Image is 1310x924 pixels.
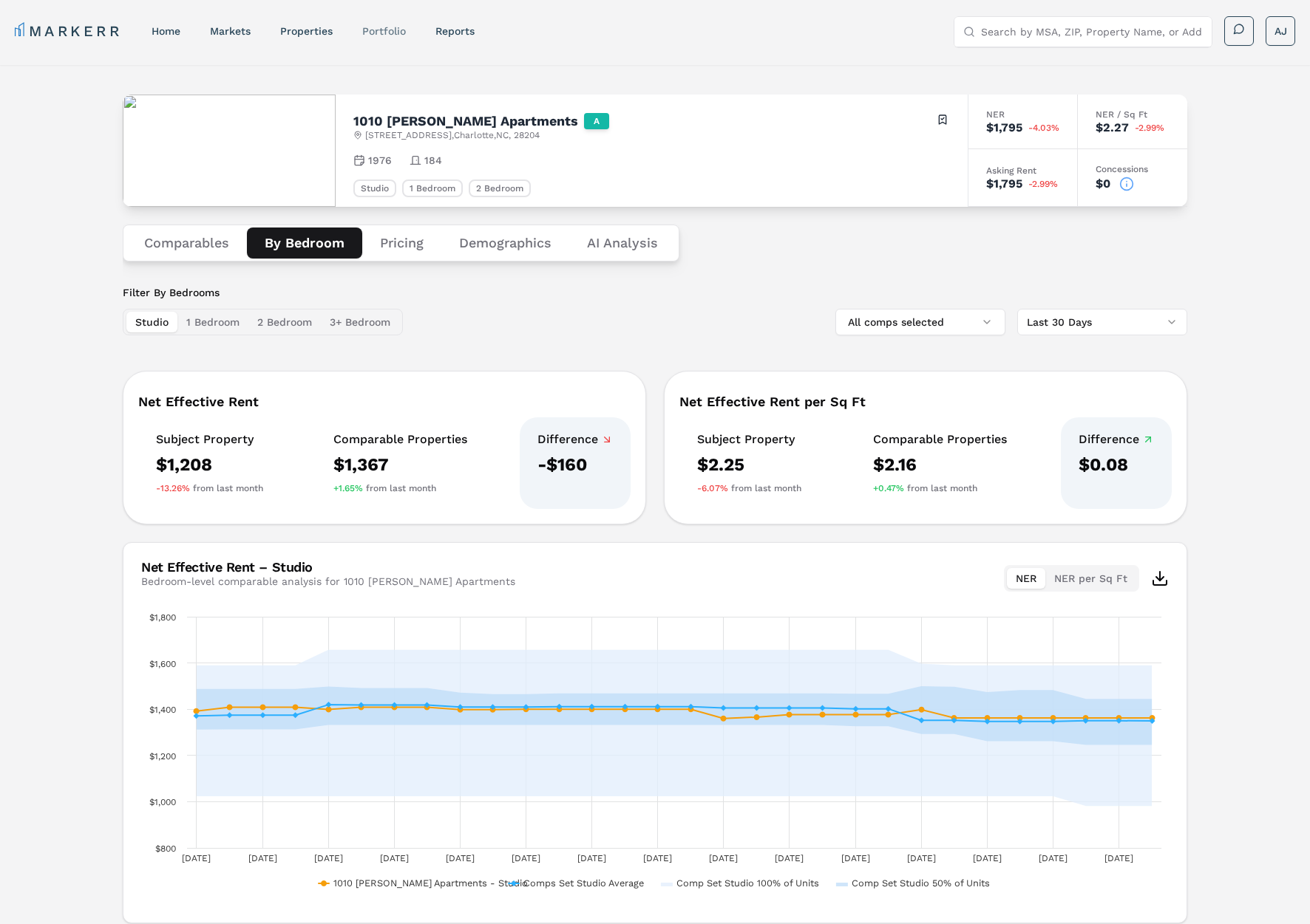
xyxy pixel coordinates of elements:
[886,711,892,717] path: Monday, 4 Aug 2025, 1,377. 1010 Dilworth Apartments - Studio.
[1051,719,1056,725] path: Saturday, 9 Aug 2025, 1,347.375. Comps Set Studio Average.
[424,153,442,168] span: 184
[149,612,176,623] text: $1,800
[775,853,804,863] text: [DATE]
[141,574,515,589] div: Bedroom-level comparable analysis for 1010 [PERSON_NAME] Apartments
[584,113,609,129] div: A
[754,705,760,711] path: Thursday, 31 Jul 2025, 1,405.58. Comps Set Studio Average.
[138,395,631,408] div: Net Effective Rent
[951,717,957,723] path: Wednesday, 6 Aug 2025, 1,352.08. Comps Set Studio Average.
[149,659,176,669] text: $1,600
[227,712,233,718] path: Tuesday, 15 Jul 2025, 1,374.2. Comps Set Studio Average.
[126,227,247,259] button: Comparables
[490,704,496,710] path: Wednesday, 23 Jul 2025, 1,409.58. Comps Set Studio Average.
[333,432,467,447] div: Comparable Properties
[986,122,1022,134] div: $1,795
[260,705,266,711] path: Wednesday, 16 Jul 2025, 1,408.33. 1010 Dilworth Apartments - Studio.
[853,706,859,712] path: Sunday, 3 Aug 2025, 1,401.83. Comps Set Studio Average.
[177,312,248,332] button: 1 Bedroom
[697,453,801,476] div: $2.25
[321,312,399,332] button: 3+ Bedroom
[1083,718,1089,724] path: Sunday, 10 Aug 2025, 1,350. Comps Set Studio Average.
[907,853,936,863] text: [DATE]
[820,705,826,711] path: Saturday, 2 Aug 2025, 1,405.58. Comps Set Studio Average.
[1104,853,1133,863] text: [DATE]
[1116,718,1122,724] path: Monday, 11 Aug 2025, 1,350. Comps Set Studio Average.
[919,717,925,723] path: Tuesday, 5 Aug 2025, 1,352.08. Comps Set Studio Average.
[156,432,263,447] div: Subject Property
[1096,178,1110,190] div: $0
[149,751,176,762] text: $1,200
[1028,179,1058,188] span: -2.99%
[986,110,1059,119] div: NER
[126,312,177,332] button: Studio
[149,797,176,807] text: $1,000
[458,704,464,710] path: Tuesday, 22 Jul 2025, 1,409.58. Comps Set Studio Average.
[365,129,540,141] span: [STREET_ADDRESS] , Charlotte , NC , 28204
[721,705,727,711] path: Wednesday, 30 Jul 2025, 1,405.58. Comps Set Studio Average.
[353,114,578,128] h2: 1010 [PERSON_NAME] Apartments
[123,285,403,300] label: Filter By Bedrooms
[557,704,563,710] path: Friday, 25 Jul 2025, 1,411.33. Comps Set Studio Average.
[787,711,793,717] path: Friday, 1 Aug 2025, 1,377. 1010 Dilworth Apartments - Studio.
[643,853,672,863] text: [DATE]
[156,482,190,494] span: -13.26%
[194,713,200,719] path: Monday, 14 Jul 2025, 1,371.26. Comps Set Studio Average.
[577,853,606,863] text: [DATE]
[155,843,176,854] text: $800
[248,853,277,863] text: [DATE]
[280,25,333,37] a: properties
[1045,568,1136,589] button: NER per Sq Ft
[156,482,263,494] div: from last month
[973,853,1002,863] text: [DATE]
[210,25,251,37] a: markets
[441,227,569,259] button: Demographics
[333,482,363,494] span: +1.65%
[721,716,727,722] path: Wednesday, 30 Jul 2025, 1,360. 1010 Dilworth Apartments - Studio.
[754,714,760,720] path: Thursday, 31 Jul 2025, 1,365.83. 1010 Dilworth Apartments - Studio.
[362,25,406,37] a: Portfolio
[469,179,531,197] div: 2 Bedroom
[1096,165,1170,174] div: Concessions
[886,706,892,712] path: Monday, 4 Aug 2025, 1,401.83. Comps Set Studio Average.
[141,561,515,574] div: Net Effective Rent – Studio
[919,707,925,713] path: Tuesday, 5 Aug 2025, 1,398.33. 1010 Dilworth Apartments - Studio.
[873,482,904,494] span: +0.47%
[1135,123,1164,132] span: -2.99%
[820,711,826,717] path: Saturday, 2 Aug 2025, 1,377. 1010 Dilworth Apartments - Studio.
[688,704,694,710] path: Tuesday, 29 Jul 2025, 1,411.33. Comps Set Studio Average.
[1079,432,1154,447] div: Difference
[15,21,122,41] a: MARKERR
[359,702,364,708] path: Saturday, 19 Jul 2025, 1,418.58. Comps Set Studio Average.
[293,712,299,718] path: Thursday, 17 Jul 2025, 1,374.2. Comps Set Studio Average.
[227,705,233,711] path: Tuesday, 15 Jul 2025, 1,408.33. 1010 Dilworth Apartments - Studio.
[836,877,993,889] button: Show Comp Set Studio 50% of Units
[655,704,661,710] path: Monday, 28 Jul 2025, 1,411.33. Comps Set Studio Average.
[873,453,1007,476] div: $2.16
[981,17,1203,47] input: Search by MSA, ZIP, Property Name, or Address
[247,227,362,259] button: By Bedroom
[622,704,628,710] path: Sunday, 27 Jul 2025, 1,411.33. Comps Set Studio Average.
[873,432,1007,447] div: Comparable Properties
[152,25,180,37] a: home
[853,711,859,717] path: Sunday, 3 Aug 2025, 1,377. 1010 Dilworth Apartments - Studio.
[709,853,738,863] text: [DATE]
[149,705,176,715] text: $1,400
[435,25,475,37] a: reports
[333,453,467,476] div: $1,367
[392,702,398,708] path: Sunday, 20 Jul 2025, 1,418.58. Comps Set Studio Average.
[512,853,540,863] text: [DATE]
[537,432,613,447] div: Difference
[402,179,463,197] div: 1 Bedroom
[248,312,321,332] button: 2 Bedroom
[1007,568,1045,589] button: NER
[141,609,1169,905] svg: Interactive chart
[1275,24,1287,38] span: AJ
[446,853,475,863] text: [DATE]
[697,482,728,494] span: -6.07%
[424,702,430,708] path: Monday, 21 Jul 2025, 1,418.58. Comps Set Studio Average.
[569,227,676,259] button: AI Analysis
[509,877,646,889] button: Show Comps Set Studio Average
[1039,853,1068,863] text: [DATE]
[1079,453,1154,476] div: $0.08
[1266,16,1295,46] button: AJ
